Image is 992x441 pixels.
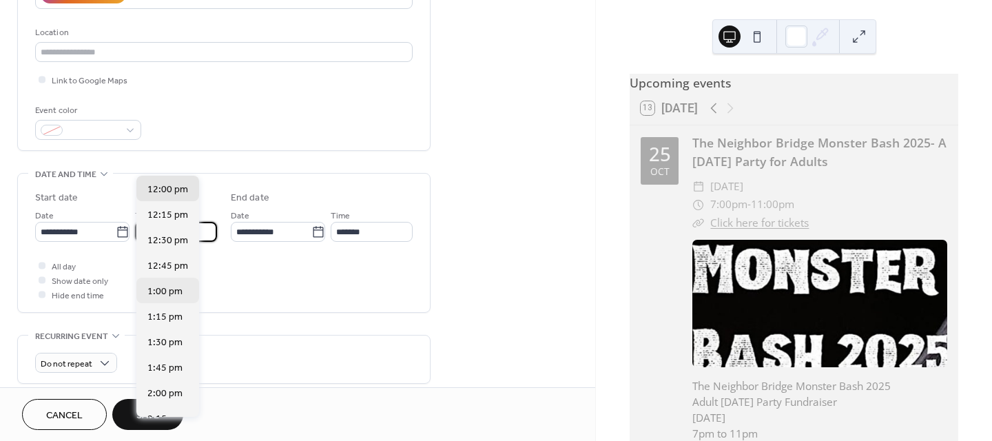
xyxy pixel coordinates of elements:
[630,74,958,92] div: Upcoming events
[147,336,183,350] span: 1:30 pm
[147,183,188,197] span: 12:00 pm
[692,214,705,232] div: ​
[331,209,350,223] span: Time
[46,409,83,423] span: Cancel
[147,208,188,223] span: 12:15 pm
[710,216,809,230] a: Click here for tickets
[147,234,188,248] span: 12:30 pm
[692,134,947,169] a: The Neighbor Bridge Monster Bash 2025- A [DATE] Party for Adults
[231,209,249,223] span: Date
[136,409,159,423] span: Save
[710,178,743,196] span: [DATE]
[147,412,183,427] span: 2:15 pm
[692,196,705,214] div: ​
[147,259,188,274] span: 12:45 pm
[649,145,671,164] div: 25
[710,196,747,214] span: 7:00pm
[147,310,183,325] span: 1:15 pm
[35,191,78,205] div: Start date
[112,399,183,430] button: Save
[35,329,108,344] span: Recurring event
[41,356,92,372] span: Do not repeat
[52,260,76,274] span: All day
[135,209,154,223] span: Time
[747,196,751,214] span: -
[52,289,104,303] span: Hide end time
[52,274,108,289] span: Show date only
[147,285,183,299] span: 1:00 pm
[650,167,670,176] div: Oct
[52,74,127,88] span: Link to Google Maps
[35,209,54,223] span: Date
[22,399,107,430] button: Cancel
[147,387,183,401] span: 2:00 pm
[147,361,183,376] span: 1:45 pm
[751,196,794,214] span: 11:00pm
[35,167,96,182] span: Date and time
[35,25,410,40] div: Location
[692,178,705,196] div: ​
[35,103,138,118] div: Event color
[231,191,269,205] div: End date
